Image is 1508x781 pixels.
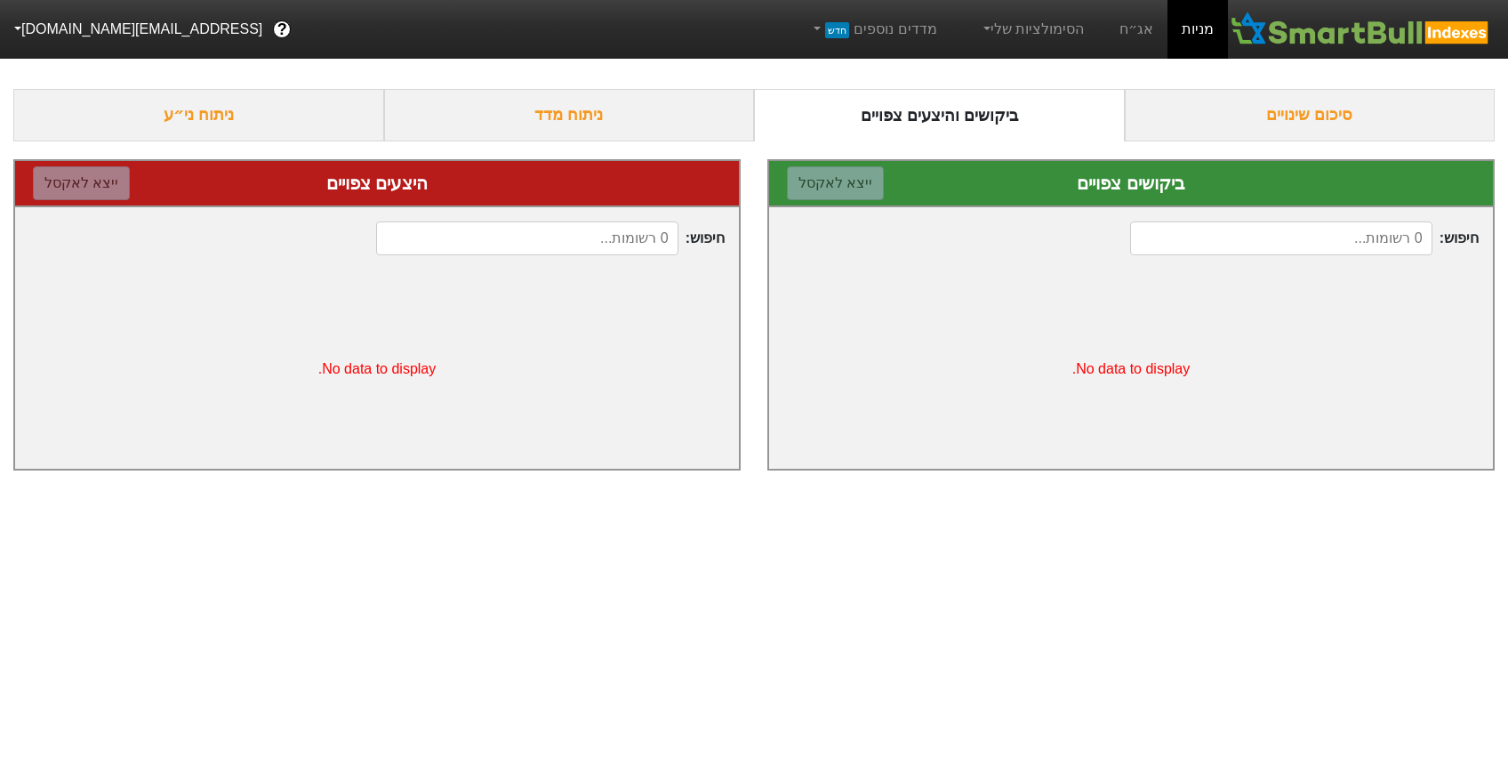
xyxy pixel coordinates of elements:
div: ביקושים צפויים [787,170,1475,197]
span: חיפוש : [1130,221,1479,255]
a: מדדים נוספיםחדש [803,12,944,47]
input: 0 רשומות... [376,221,678,255]
div: No data to display. [769,270,1493,469]
div: היצעים צפויים [33,170,721,197]
button: ייצא לאקסל [33,166,130,200]
img: SmartBull [1228,12,1494,47]
div: ביקושים והיצעים צפויים [754,89,1125,141]
div: ניתוח מדד [384,89,755,141]
a: הסימולציות שלי [973,12,1092,47]
div: No data to display. [15,270,739,469]
span: חדש [825,22,849,38]
span: חיפוש : [376,221,725,255]
button: ייצא לאקסל [787,166,884,200]
span: ? [277,18,287,42]
div: ניתוח ני״ע [13,89,384,141]
div: סיכום שינויים [1125,89,1496,141]
input: 0 רשומות... [1130,221,1432,255]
